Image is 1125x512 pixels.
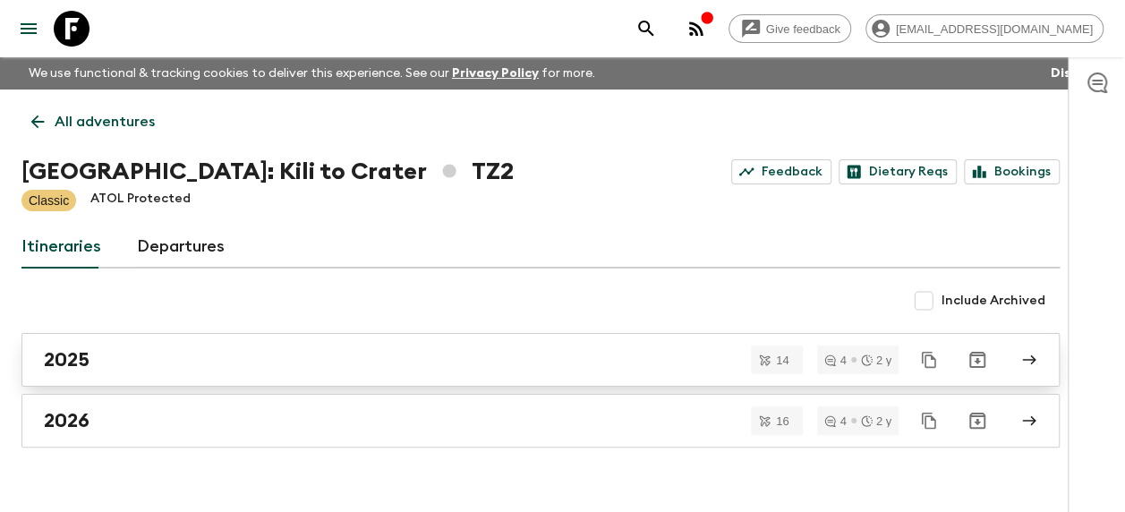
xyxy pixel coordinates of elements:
a: Feedback [731,159,831,184]
a: 2026 [21,394,1060,448]
div: 4 [824,415,846,427]
span: Include Archived [942,292,1045,310]
button: Duplicate [913,405,945,437]
a: Itineraries [21,226,101,269]
span: Give feedback [756,22,850,36]
button: Dismiss [1046,61,1104,86]
h2: 2025 [44,348,89,371]
button: Duplicate [913,344,945,376]
div: [EMAIL_ADDRESS][DOMAIN_NAME] [865,14,1104,43]
button: search adventures [628,11,664,47]
p: We use functional & tracking cookies to deliver this experience. See our for more. [21,57,602,90]
div: 2 y [861,354,891,366]
h2: 2026 [44,409,89,432]
div: 2 y [861,415,891,427]
a: Bookings [964,159,1060,184]
span: 14 [765,354,799,366]
a: Dietary Reqs [839,159,957,184]
a: 2025 [21,333,1060,387]
span: [EMAIL_ADDRESS][DOMAIN_NAME] [886,22,1103,36]
a: All adventures [21,104,165,140]
h1: [GEOGRAPHIC_DATA]: Kili to Crater TZ2 [21,154,514,190]
a: Privacy Policy [452,67,539,80]
p: ATOL Protected [90,190,191,211]
a: Departures [137,226,225,269]
span: 16 [765,415,799,427]
div: 4 [824,354,846,366]
a: Give feedback [729,14,851,43]
button: Archive [959,403,995,439]
button: Archive [959,342,995,378]
p: All adventures [55,111,155,132]
button: menu [11,11,47,47]
p: Classic [29,192,69,209]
